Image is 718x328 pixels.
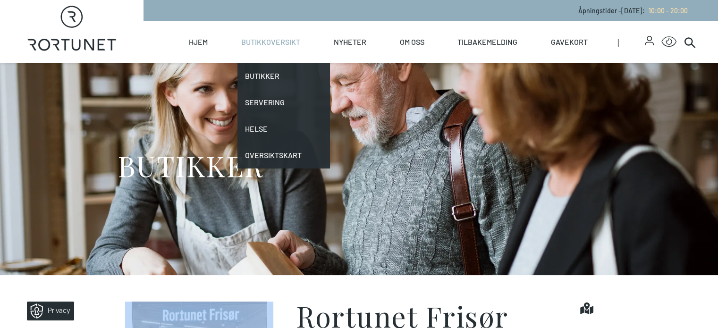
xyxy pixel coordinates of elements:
h1: BUTIKKER [118,148,263,183]
a: Om oss [399,21,424,63]
a: Butikkoversikt [241,21,300,63]
div: © Mappedin [687,183,710,188]
span: 10:00 - 20:00 [649,7,688,15]
p: Åpningstider - [DATE] : [578,6,688,16]
iframe: Manage Preferences [9,298,86,323]
a: 10:00 - 20:00 [645,7,688,15]
a: Butikker [237,63,330,89]
a: Servering [237,89,330,116]
a: Oversiktskart [237,142,330,168]
details: Attribution [684,182,718,189]
a: Nyheter [334,21,366,63]
a: Hjem [189,21,208,63]
button: Open Accessibility Menu [661,34,676,50]
span: | [617,21,645,63]
a: Gavekort [551,21,588,63]
a: Helse [237,116,330,142]
a: Tilbakemelding [457,21,517,63]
